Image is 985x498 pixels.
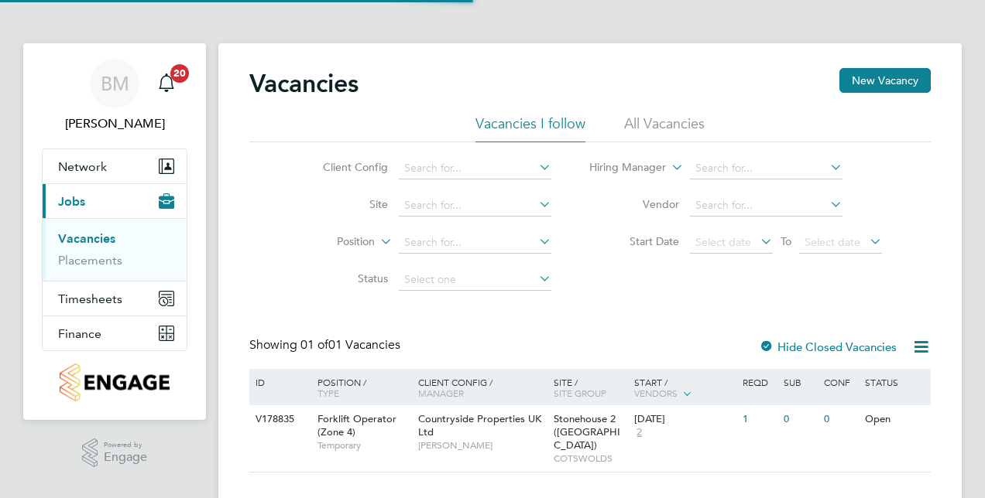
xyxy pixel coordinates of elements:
span: Engage [104,451,147,464]
div: Open [861,405,928,434]
li: All Vacancies [624,114,705,142]
a: Go to home page [42,363,187,401]
span: Countryside Properties UK Ltd [418,412,541,438]
label: Hide Closed Vacancies [759,339,897,354]
div: Conf [820,369,860,395]
span: Bradley Martin [42,114,187,133]
span: BM [101,73,129,94]
input: Search for... [690,158,843,179]
div: Reqd [739,369,779,395]
a: Vacancies [58,231,115,246]
span: 20 [170,64,189,83]
div: Position / [306,369,414,406]
span: Timesheets [58,292,122,306]
div: Start / [630,369,739,408]
span: Select date [695,235,751,249]
label: Site [299,197,388,211]
label: Status [299,271,388,285]
button: Network [43,149,187,183]
input: Search for... [690,195,843,217]
span: Manager [418,387,464,399]
div: 0 [820,405,860,434]
div: Sub [780,369,820,395]
li: Vacancies I follow [475,114,585,142]
div: ID [252,369,306,395]
input: Select one [399,269,551,291]
label: Position [286,234,375,250]
span: 01 of [300,337,328,353]
button: Jobs [43,184,187,218]
div: Site / [550,369,631,406]
span: Network [58,159,107,174]
span: COTSWOLDS [554,452,627,465]
label: Client Config [299,160,388,174]
div: Showing [249,337,403,353]
a: 20 [151,59,182,108]
button: New Vacancy [839,68,931,93]
img: countryside-properties-logo-retina.png [60,363,169,401]
div: V178835 [252,405,306,434]
div: Jobs [43,218,187,281]
span: Forklift Operator (Zone 4) [317,412,396,438]
div: Status [861,369,928,395]
input: Search for... [399,158,551,179]
span: Site Group [554,387,606,399]
span: Type [317,387,339,399]
label: Hiring Manager [577,160,666,176]
span: [PERSON_NAME] [418,439,546,452]
h2: Vacancies [249,68,359,99]
input: Search for... [399,195,551,217]
span: Select date [805,235,860,249]
label: Vendor [590,197,679,211]
span: Powered by [104,438,147,452]
label: Start Date [590,234,679,248]
span: 01 Vacancies [300,337,400,353]
button: Finance [43,316,187,350]
div: 0 [780,405,820,434]
span: Jobs [58,194,85,209]
span: Vendors [634,387,678,399]
span: Finance [58,326,101,341]
a: BM[PERSON_NAME] [42,59,187,133]
a: Powered byEngage [82,438,148,468]
span: Stonehouse 2 ([GEOGRAPHIC_DATA]) [554,412,620,452]
input: Search for... [399,232,551,254]
span: Temporary [317,439,410,452]
span: To [776,231,796,251]
span: 2 [634,426,644,439]
nav: Main navigation [23,43,206,420]
div: [DATE] [634,413,735,426]
button: Timesheets [43,281,187,316]
a: Placements [58,253,122,268]
div: Client Config / [414,369,550,406]
div: 1 [739,405,779,434]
